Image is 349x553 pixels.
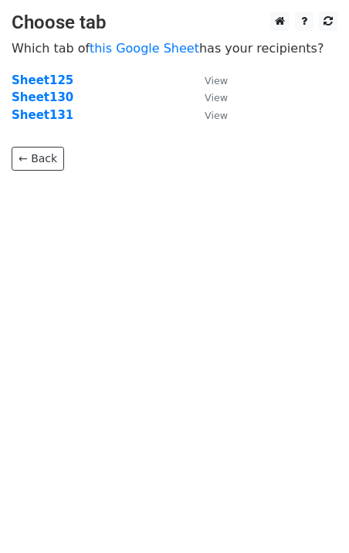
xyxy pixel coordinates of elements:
small: View [205,110,228,121]
a: View [189,90,228,104]
a: ← Back [12,147,64,171]
a: Sheet125 [12,73,73,87]
a: this Google Sheet [90,41,199,56]
a: Sheet130 [12,90,73,104]
h3: Choose tab [12,12,337,34]
a: Sheet131 [12,108,73,122]
p: Which tab of has your recipients? [12,40,337,56]
a: View [189,108,228,122]
a: View [189,73,228,87]
small: View [205,92,228,103]
small: View [205,75,228,87]
iframe: Chat Widget [272,479,349,553]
